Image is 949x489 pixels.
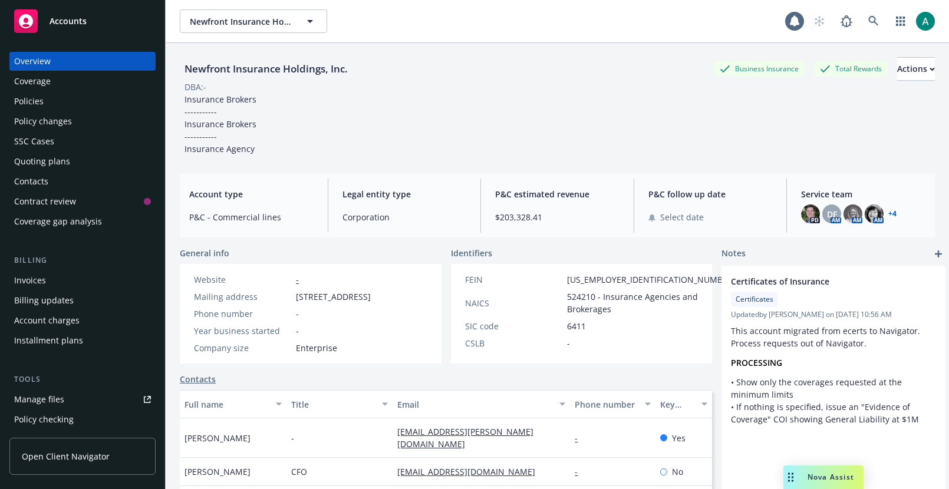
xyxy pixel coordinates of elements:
[184,398,269,411] div: Full name
[296,290,371,303] span: [STREET_ADDRESS]
[9,311,156,330] a: Account charges
[9,410,156,429] a: Policy checking
[731,325,936,349] p: This account migrated from ecerts to Navigator. Process requests out of Navigator.
[9,374,156,385] div: Tools
[184,81,206,93] div: DBA: -
[9,255,156,266] div: Billing
[14,52,51,71] div: Overview
[835,9,858,33] a: Report a Bug
[286,390,393,418] button: Title
[296,325,299,337] span: -
[731,376,936,425] p: • Show only the coverages requested at the minimum limits • If nothing is specified, issue an "Ev...
[801,204,820,223] img: photo
[648,188,773,200] span: P&C follow up date
[672,465,683,478] span: No
[14,112,72,131] div: Policy changes
[14,331,83,350] div: Installment plans
[495,188,620,200] span: P&C estimated revenue
[9,291,156,310] a: Billing updates
[180,9,327,33] button: Newfront Insurance Holdings, Inc.
[393,390,570,418] button: Email
[194,325,291,337] div: Year business started
[189,188,314,200] span: Account type
[14,390,64,409] div: Manage files
[9,52,156,71] a: Overview
[14,152,70,171] div: Quoting plans
[194,273,291,286] div: Website
[465,320,562,332] div: SIC code
[9,5,156,38] a: Accounts
[9,72,156,91] a: Coverage
[180,247,229,259] span: General info
[14,291,74,310] div: Billing updates
[575,466,587,477] a: -
[827,208,837,220] span: DF
[397,398,552,411] div: Email
[14,311,80,330] div: Account charges
[9,92,156,111] a: Policies
[567,273,736,286] span: [US_EMPLOYER_IDENTIFICATION_NUMBER]
[660,398,694,411] div: Key contact
[575,432,587,444] a: -
[783,465,864,489] button: Nova Assist
[862,9,885,33] a: Search
[843,204,862,223] img: photo
[567,320,586,332] span: 6411
[180,390,286,418] button: Full name
[9,172,156,191] a: Contacts
[897,57,935,81] button: Actions
[342,188,467,200] span: Legal entity type
[14,410,74,429] div: Policy checking
[14,172,48,191] div: Contacts
[660,211,704,223] span: Select date
[397,466,545,477] a: [EMAIL_ADDRESS][DOMAIN_NAME]
[495,211,620,223] span: $203,328.41
[342,211,467,223] span: Corporation
[14,212,102,231] div: Coverage gap analysis
[9,390,156,409] a: Manage files
[714,61,805,76] div: Business Insurance
[672,432,686,444] span: Yes
[194,308,291,320] div: Phone number
[465,273,562,286] div: FEIN
[194,290,291,303] div: Mailing address
[291,398,375,411] div: Title
[291,432,294,444] span: -
[189,211,314,223] span: P&C - Commercial lines
[14,271,46,290] div: Invoices
[888,210,897,217] a: +4
[14,72,51,91] div: Coverage
[465,297,562,309] div: NAICS
[897,58,935,80] div: Actions
[9,152,156,171] a: Quoting plans
[22,450,110,462] span: Open Client Navigator
[916,12,935,31] img: photo
[190,15,292,28] span: Newfront Insurance Holdings, Inc.
[180,61,352,77] div: Newfront Insurance Holdings, Inc.
[9,112,156,131] a: Policy changes
[451,247,492,259] span: Identifiers
[184,94,259,154] span: Insurance Brokers ----------- Insurance Brokers ----------- Insurance Agency
[801,188,925,200] span: Service team
[14,92,44,111] div: Policies
[9,192,156,211] a: Contract review
[14,192,76,211] div: Contract review
[9,331,156,350] a: Installment plans
[184,432,251,444] span: [PERSON_NAME]
[655,390,712,418] button: Key contact
[180,373,216,385] a: Contacts
[808,9,831,33] a: Start snowing
[14,132,54,151] div: SSC Cases
[731,357,782,368] strong: PROCESSING
[567,337,570,349] span: -
[465,337,562,349] div: CSLB
[9,132,156,151] a: SSC Cases
[931,247,945,261] a: add
[296,342,337,354] span: Enterprise
[731,275,905,288] span: Certificates of Insurance
[567,290,736,315] span: 524210 - Insurance Agencies and Brokerages
[194,342,291,354] div: Company size
[783,465,798,489] div: Drag to move
[570,390,655,418] button: Phone number
[291,465,307,478] span: CFO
